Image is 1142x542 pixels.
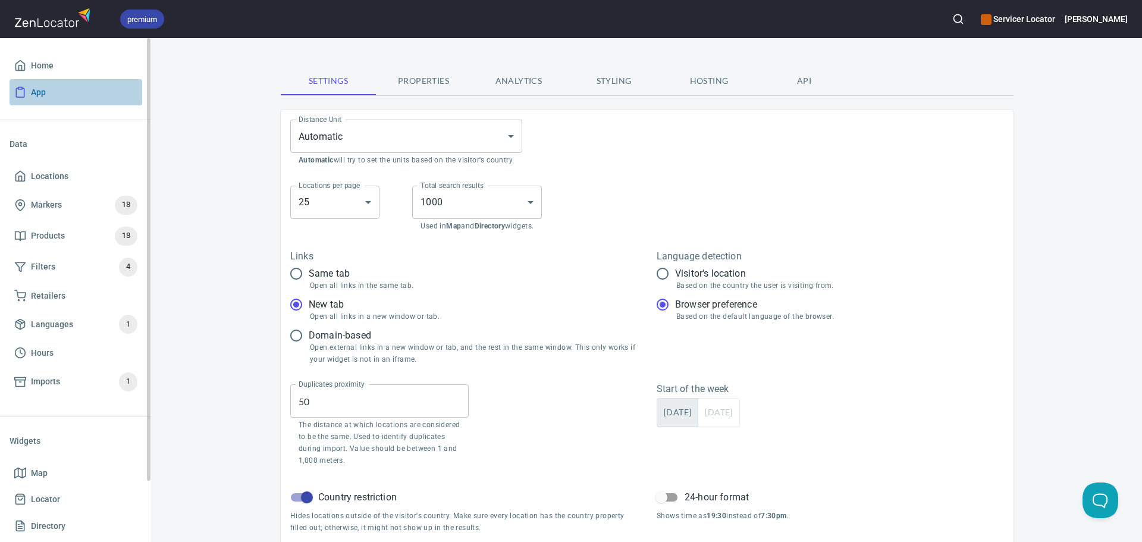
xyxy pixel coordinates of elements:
span: [DATE] [664,405,691,420]
span: Markers [31,198,62,212]
a: App [10,79,142,106]
div: start-of-week [657,398,740,427]
p: Hides locations outside of the visitor's country. Make sure every location has the country proper... [290,510,638,534]
span: premium [120,13,164,26]
h6: Servicer Locator [981,12,1055,26]
li: Data [10,130,142,158]
span: 18 [115,229,137,243]
span: Filters [31,259,55,274]
b: Directory [475,222,506,230]
span: 18 [115,198,137,212]
div: links [290,261,638,366]
div: 25 [290,186,379,219]
a: Hours [10,340,142,366]
iframe: Help Scout Beacon - Open [1083,483,1118,518]
b: 7:30pm [761,512,786,520]
span: Styling [573,74,654,89]
span: Browser preference [675,297,757,312]
button: left aligned [657,398,698,427]
span: 1 [119,375,137,389]
b: 19:30 [707,512,726,520]
p: Open all links in the same tab. [310,280,638,292]
p: Based on the default language of the browser. [676,311,834,323]
p: Used in and widgets. [421,221,534,233]
span: 1 [119,318,137,331]
li: Widgets [10,427,142,455]
span: Imports [31,374,60,389]
button: Search [945,6,971,32]
a: Locations [10,163,142,190]
p: Shows time as instead of . [657,510,1004,522]
button: left aligned [698,398,739,427]
span: [DATE] [705,405,732,420]
span: Country restriction [318,490,397,505]
button: [PERSON_NAME] [1065,6,1128,32]
span: Analytics [478,74,559,89]
legend: Language detection [657,252,742,261]
span: Visitor's location [675,267,746,281]
div: 1000 [412,186,542,219]
a: Home [10,52,142,79]
a: Directory [10,513,142,540]
legend: Links [290,252,313,261]
div: language-detection [657,261,834,323]
a: Products18 [10,221,142,252]
span: API [764,74,845,89]
a: Markers18 [10,190,142,221]
p: Open external links in a new window or tab, and the rest in the same window. This only works if y... [310,342,638,366]
span: Domain-based [309,328,371,343]
a: Map [10,460,142,487]
span: Retailers [31,289,65,303]
a: Imports1 [10,366,142,397]
p: The distance at which locations are considered to be the same. Used to identify duplicates during... [299,419,460,467]
a: Retailers [10,283,142,309]
span: 24-hour format [685,490,749,505]
img: zenlocator [14,5,94,30]
a: Filters4 [10,252,142,283]
span: Products [31,228,65,243]
span: Settings [288,74,369,89]
button: color-CE600E [981,14,992,25]
div: Manage your apps [981,6,1055,32]
p: Based on the country the user is visiting from. [676,280,834,292]
div: Automatic [290,120,522,153]
span: 4 [119,260,137,274]
span: Map [31,466,48,481]
div: premium [120,10,164,29]
span: App [31,85,46,100]
span: Properties [383,74,464,89]
a: Languages1 [10,309,142,340]
span: Same tab [309,267,350,281]
span: Locations [31,169,68,184]
b: Map [446,222,461,230]
legend: Start of the week [657,384,729,394]
span: Hosting [669,74,749,89]
span: Locator [31,492,60,507]
b: Automatic [299,156,334,164]
span: New tab [309,297,344,312]
p: Open all links in a new window or tab. [310,311,638,323]
span: Home [31,58,54,73]
span: Hours [31,346,54,361]
span: Directory [31,519,65,534]
p: will try to set the units based on the visitor's country. [299,155,514,167]
h6: [PERSON_NAME] [1065,12,1128,26]
a: Locator [10,486,142,513]
span: Languages [31,317,73,332]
